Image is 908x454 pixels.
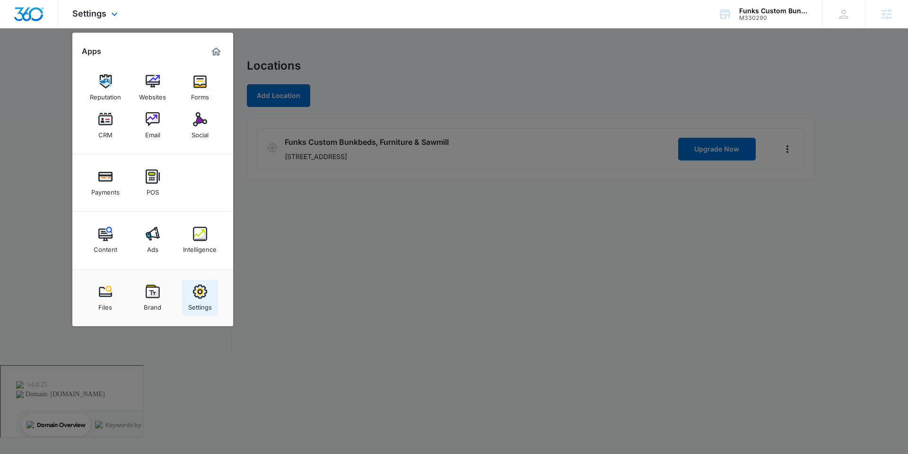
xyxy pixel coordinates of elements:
[82,47,101,56] h2: Apps
[36,56,85,62] div: Domain Overview
[139,89,166,101] div: Websites
[739,7,808,15] div: account name
[135,70,171,106] a: Websites
[209,44,224,59] a: Marketing 360® Dashboard
[135,107,171,143] a: Email
[192,126,209,139] div: Social
[135,222,171,258] a: Ads
[87,70,123,106] a: Reputation
[87,222,123,258] a: Content
[87,107,123,143] a: CRM
[91,184,120,196] div: Payments
[90,89,121,101] div: Reputation
[15,15,23,23] img: logo_orange.svg
[145,126,160,139] div: Email
[182,70,218,106] a: Forms
[182,222,218,258] a: Intelligence
[135,165,171,201] a: POS
[135,280,171,316] a: Brand
[98,126,113,139] div: CRM
[147,184,159,196] div: POS
[72,9,106,18] span: Settings
[739,15,808,21] div: account id
[26,55,33,62] img: tab_domain_overview_orange.svg
[98,299,112,311] div: Files
[182,107,218,143] a: Social
[94,241,117,253] div: Content
[105,56,159,62] div: Keywords by Traffic
[188,299,212,311] div: Settings
[87,280,123,316] a: Files
[26,15,46,23] div: v 4.0.25
[94,55,102,62] img: tab_keywords_by_traffic_grey.svg
[25,25,104,32] div: Domain: [DOMAIN_NAME]
[147,241,158,253] div: Ads
[144,299,161,311] div: Brand
[87,165,123,201] a: Payments
[191,89,209,101] div: Forms
[15,25,23,32] img: website_grey.svg
[183,241,217,253] div: Intelligence
[182,280,218,316] a: Settings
